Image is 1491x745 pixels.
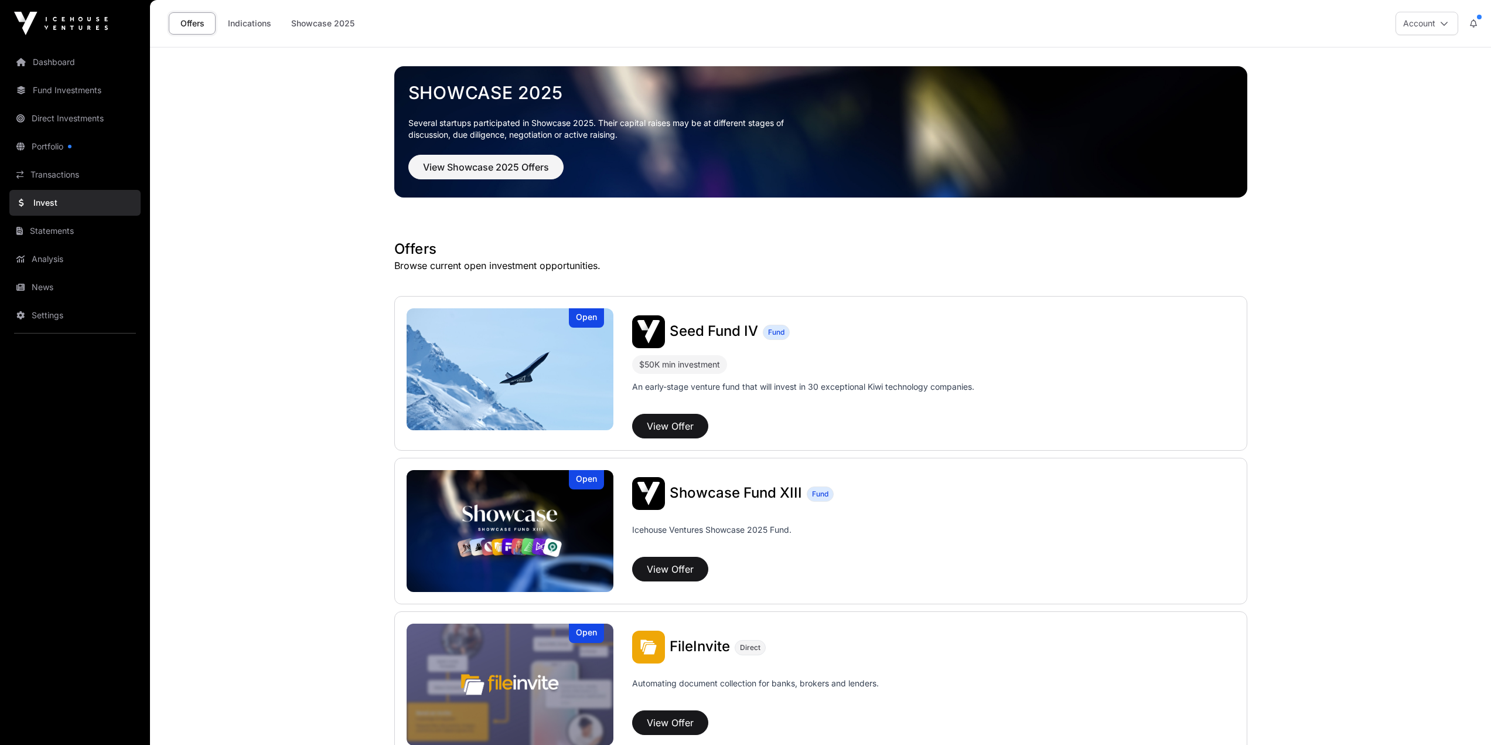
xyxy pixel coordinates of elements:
span: Direct [740,643,760,652]
a: News [9,274,141,300]
div: Open [569,308,604,328]
p: Browse current open investment opportunities. [394,258,1247,273]
a: Settings [9,302,141,328]
iframe: Chat Widget [1432,689,1491,745]
a: Indications [220,12,279,35]
div: Open [569,624,604,643]
p: Several startups participated in Showcase 2025. Their capital raises may be at different stages o... [408,117,802,141]
a: Analysis [9,246,141,272]
a: Seed Fund IVOpen [407,308,614,430]
button: View Offer [632,557,708,581]
img: Showcase Fund XIII [407,470,614,592]
img: Seed Fund IV [632,315,665,348]
img: FileInvite [632,631,665,664]
a: Dashboard [9,49,141,75]
div: $50K min investment [639,358,720,372]
span: Fund [812,489,828,499]
span: Seed Fund IV [670,322,758,339]
h1: Offers [394,240,1247,258]
span: FileInvite [670,638,730,655]
img: Showcase 2025 [394,66,1247,198]
a: View Showcase 2025 Offers [408,166,564,178]
a: Seed Fund IV [670,324,758,339]
button: Account [1396,12,1458,35]
img: Seed Fund IV [407,308,614,430]
button: View Showcase 2025 Offers [408,155,564,179]
span: View Showcase 2025 Offers [423,160,549,174]
a: Transactions [9,162,141,188]
a: Fund Investments [9,77,141,103]
a: Invest [9,190,141,216]
a: Offers [169,12,216,35]
a: Showcase Fund XIIIOpen [407,470,614,592]
a: Portfolio [9,134,141,159]
p: Automating document collection for banks, brokers and lenders. [632,678,879,706]
a: Showcase 2025 [408,82,1233,103]
a: Statements [9,218,141,244]
p: Icehouse Ventures Showcase 2025 Fund. [632,524,791,536]
button: View Offer [632,710,708,735]
p: An early-stage venture fund that will invest in 30 exceptional Kiwi technology companies. [632,381,974,393]
img: Icehouse Ventures Logo [14,12,108,35]
a: Direct Investments [9,106,141,131]
img: Showcase Fund XIII [632,477,665,510]
span: Fund [768,328,784,337]
a: FileInvite [670,639,730,655]
a: Showcase Fund XIII [670,486,802,501]
button: View Offer [632,414,708,438]
span: Showcase Fund XIII [670,484,802,501]
div: $50K min investment [632,355,727,374]
a: Showcase 2025 [284,12,362,35]
div: Open [569,470,604,489]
